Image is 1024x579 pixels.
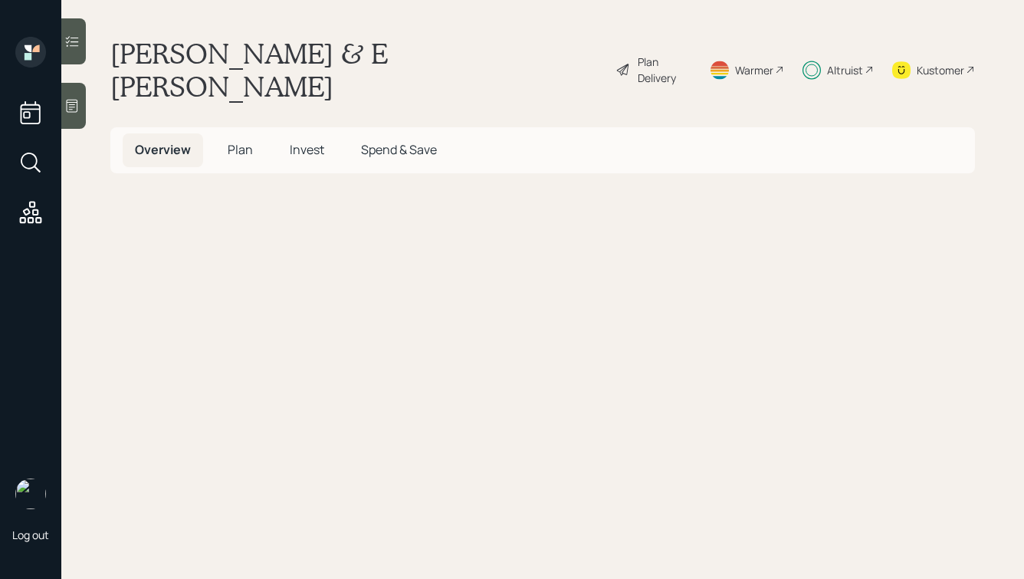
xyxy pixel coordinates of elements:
span: Plan [228,141,253,158]
div: Plan Delivery [638,54,691,86]
span: Spend & Save [361,141,437,158]
div: Log out [12,528,49,542]
img: hunter_neumayer.jpg [15,479,46,509]
div: Warmer [735,62,773,78]
span: Overview [135,141,191,158]
span: Invest [290,141,324,158]
div: Altruist [827,62,863,78]
h1: [PERSON_NAME] & E [PERSON_NAME] [110,37,603,103]
div: Kustomer [917,62,964,78]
